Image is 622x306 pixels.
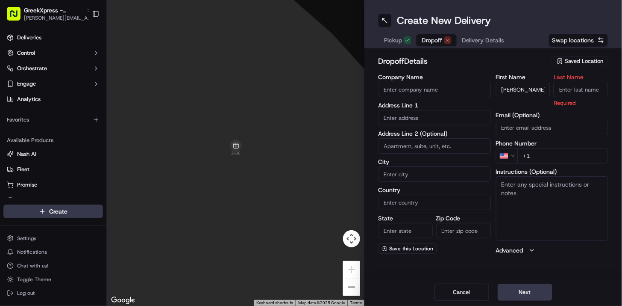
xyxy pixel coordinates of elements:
[18,82,33,97] img: 5e9a9d7314ff4150bce227a61376b483.jpg
[17,249,47,255] span: Notifications
[565,57,604,65] span: Saved Location
[7,181,100,189] a: Promise
[17,262,48,269] span: Chat with us!
[462,36,505,45] span: Delivery Details
[3,232,103,244] button: Settings
[552,55,608,67] button: Saved Location
[17,181,37,189] span: Promise
[434,284,489,301] button: Cancel
[3,287,103,299] button: Log out
[81,191,137,200] span: API Documentation
[85,212,103,219] span: Pylon
[378,55,547,67] h2: dropoff Details
[378,138,491,154] input: Apartment, suite, unit, etc.
[378,187,491,193] label: Country
[518,148,609,163] input: Enter phone number
[378,74,491,80] label: Company Name
[7,150,100,158] a: Nash AI
[7,196,100,204] a: Product Catalog
[554,99,608,107] p: Required
[9,9,26,26] img: Nash
[389,245,433,252] span: Save this Location
[24,15,92,21] button: [PERSON_NAME][EMAIL_ADDRESS][DOMAIN_NAME]
[384,36,402,45] span: Pickup
[109,295,137,306] a: Open this area in Google Maps (opens a new window)
[17,133,24,140] img: 1736555255976-a54dd68f-1ca7-489b-9aae-adbdc363a1c4
[9,192,15,199] div: 📗
[17,276,51,283] span: Toggle Theme
[554,82,608,97] input: Enter last name
[76,133,93,140] span: [DATE]
[69,188,141,203] a: 💻API Documentation
[17,80,36,88] span: Engage
[496,112,609,118] label: Email (Optional)
[554,74,608,80] label: Last Name
[109,295,137,306] img: Google
[115,156,118,163] span: •
[49,207,67,216] span: Create
[436,223,491,238] input: Enter zip code
[145,84,155,95] button: Start new chat
[552,36,594,45] span: Swap locations
[17,191,65,200] span: Knowledge Base
[120,156,137,163] span: [DATE]
[3,62,103,75] button: Orchestrate
[436,215,491,221] label: Zip Code
[3,205,103,218] button: Create
[378,215,433,221] label: State
[3,147,103,161] button: Nash AI
[3,46,103,60] button: Control
[496,120,609,135] input: Enter email address
[378,159,491,165] label: City
[9,125,22,138] img: Liam S.
[422,36,442,45] span: Dropoff
[72,192,79,199] div: 💻
[9,111,57,118] div: Past conversations
[496,246,523,255] label: Advanced
[38,82,140,90] div: Start new chat
[378,244,437,254] button: Save this Location
[3,163,103,176] button: Fleet
[17,95,41,103] span: Analytics
[17,49,35,57] span: Control
[378,195,491,210] input: Enter country
[350,300,362,305] a: Terms (opens in new tab)
[496,74,551,80] label: First Name
[26,133,69,140] span: [PERSON_NAME]
[397,14,491,27] h1: Create New Delivery
[3,3,88,24] button: GreekXpress - [GEOGRAPHIC_DATA][PERSON_NAME][EMAIL_ADDRESS][DOMAIN_NAME]
[496,140,609,146] label: Phone Number
[5,188,69,203] a: 📗Knowledge Base
[378,131,491,137] label: Address Line 2 (Optional)
[3,273,103,285] button: Toggle Theme
[9,148,22,161] img: Dianne Alexi Soriano
[17,166,29,173] span: Fleet
[343,230,360,247] button: Map camera controls
[3,193,103,207] button: Product Catalog
[378,102,491,108] label: Address Line 1
[496,169,609,175] label: Instructions (Optional)
[7,166,100,173] a: Fleet
[3,260,103,272] button: Chat with us!
[343,261,360,278] button: Zoom in
[3,178,103,192] button: Promise
[3,134,103,147] div: Available Products
[378,166,491,182] input: Enter city
[132,110,155,120] button: See all
[17,65,47,72] span: Orchestrate
[26,156,113,163] span: [PERSON_NAME] [PERSON_NAME]
[343,279,360,296] button: Zoom out
[17,156,24,163] img: 1736555255976-a54dd68f-1ca7-489b-9aae-adbdc363a1c4
[378,223,433,238] input: Enter state
[496,246,609,255] button: Advanced
[378,82,491,97] input: Enter company name
[17,150,36,158] span: Nash AI
[60,212,103,219] a: Powered byPylon
[22,55,154,64] input: Got a question? Start typing here...
[3,246,103,258] button: Notifications
[498,284,552,301] button: Next
[17,196,58,204] span: Product Catalog
[256,300,293,306] button: Keyboard shortcuts
[496,82,551,97] input: Enter first name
